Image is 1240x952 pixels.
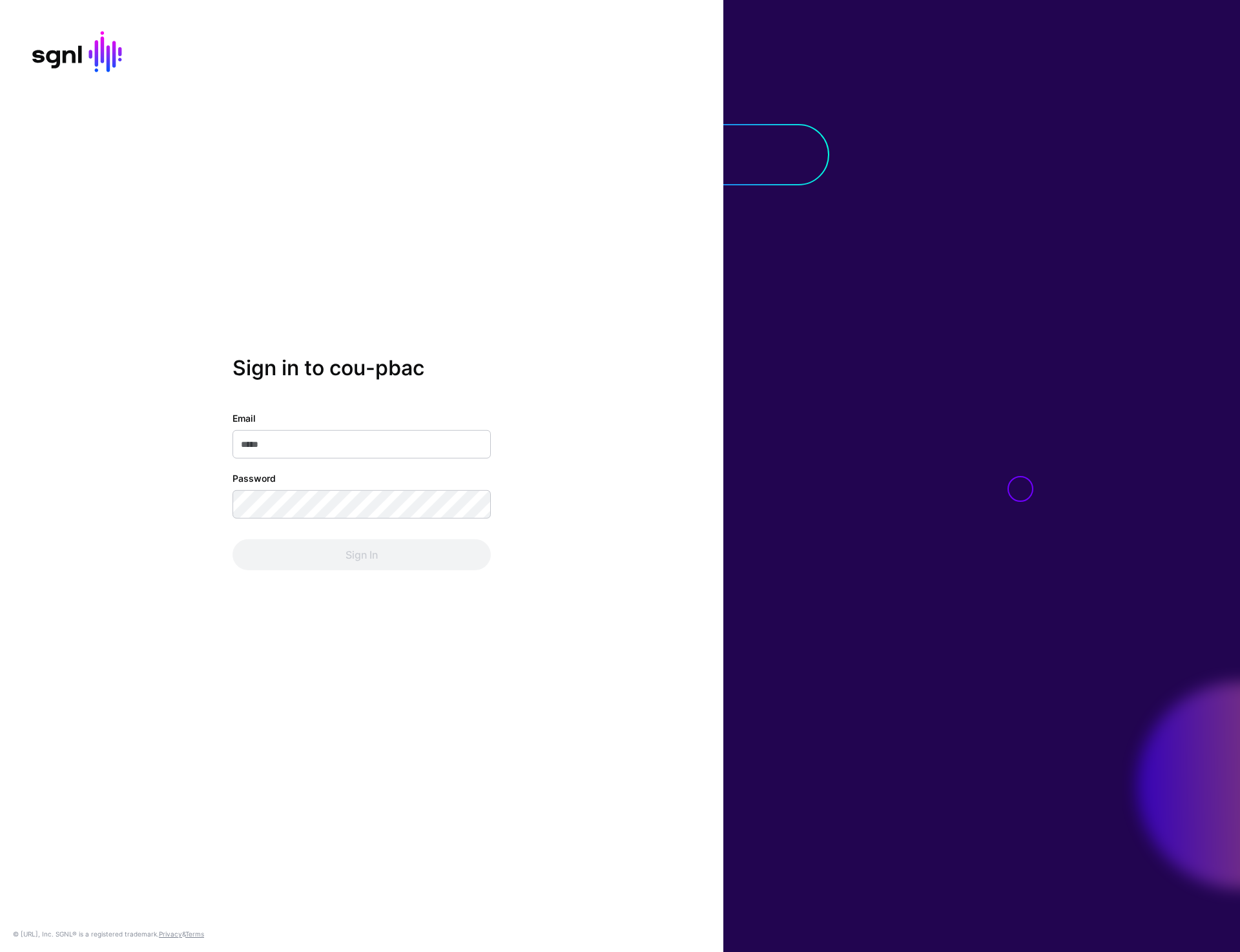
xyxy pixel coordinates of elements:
a: Privacy [159,930,182,938]
label: Email [232,411,256,425]
a: Terms [185,930,204,938]
div: © [URL], Inc. SGNL® is a registered trademark. & [13,929,204,939]
h2: Sign in to cou-pbac [232,356,491,380]
label: Password [232,471,276,485]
